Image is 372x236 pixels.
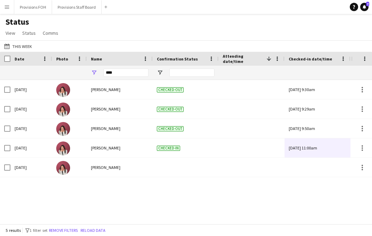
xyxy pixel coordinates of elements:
div: [DATE] [10,119,52,138]
button: Reload data [79,227,107,234]
span: [PERSON_NAME] [91,126,120,131]
span: [PERSON_NAME] [91,106,120,112]
button: Provisions FOH [14,0,52,14]
a: Status [19,29,39,38]
img: Gendra Angela Faelden [56,141,70,155]
span: Photo [56,56,68,62]
span: Checked-out [157,107,184,112]
span: [PERSON_NAME] [91,145,120,150]
span: Checked-out [157,87,184,92]
div: [DATE] [10,80,52,99]
button: Remove filters [48,227,79,234]
a: 7 [360,3,369,11]
span: View [6,30,15,36]
button: Provisions Staff Board [52,0,102,14]
div: [DATE] [10,99,52,119]
button: Open Filter Menu [157,70,163,76]
img: Gendra Angela Faelden [56,103,70,116]
span: Name [91,56,102,62]
div: [DATE] [10,138,52,157]
div: [DATE] 9:30am [289,80,346,99]
input: Confirmation Status Filter Input [169,68,214,77]
div: [DATE] 9:29am [289,99,346,119]
button: Open Filter Menu [91,70,97,76]
span: Confirmation Status [157,56,198,62]
a: Comms [40,29,61,38]
span: Checked-out [157,126,184,131]
span: Checked-in date/time [289,56,332,62]
img: Gendra Angela Faelden [56,161,70,175]
a: View [3,29,18,38]
span: [PERSON_NAME] [91,87,120,92]
span: Checked-in [157,146,180,151]
img: Gendra Angela Faelden [56,83,70,97]
span: 1 filter set [29,228,48,233]
input: Name Filter Input [103,68,149,77]
span: Attending date/time [223,54,264,64]
span: Status [22,30,36,36]
button: This Week [3,42,33,50]
div: [DATE] 9:50am [289,119,346,138]
span: Date [15,56,24,62]
span: [PERSON_NAME] [91,165,120,170]
span: 7 [366,2,369,6]
div: [DATE] 11:00am [289,138,346,157]
div: [DATE] [10,158,52,177]
img: Gendra Angela Faelden [56,122,70,136]
span: Comms [43,30,58,36]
